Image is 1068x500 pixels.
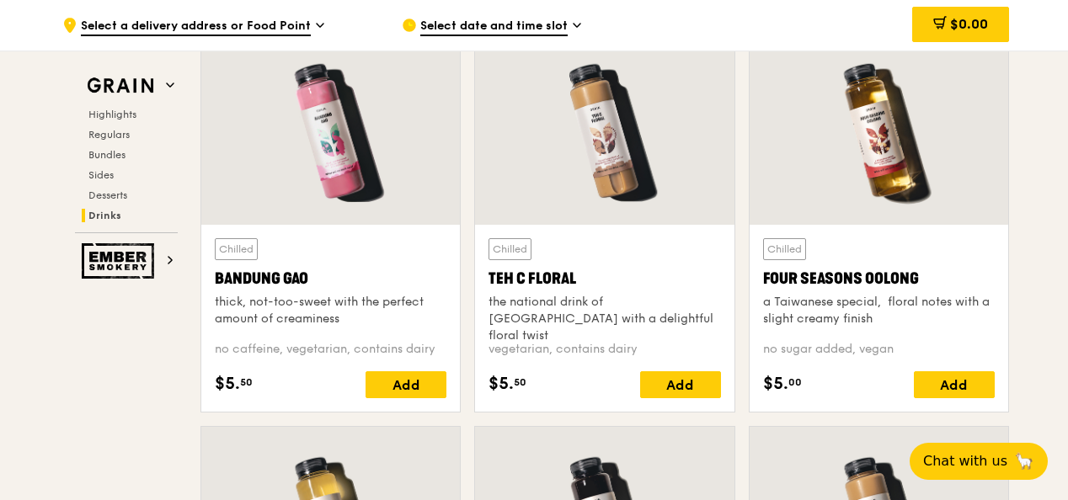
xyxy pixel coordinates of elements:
[640,371,721,398] div: Add
[88,149,125,161] span: Bundles
[489,294,720,344] div: the national drink of [GEOGRAPHIC_DATA] with a delightful floral twist
[215,371,240,396] span: $5.
[489,371,514,396] span: $5.
[240,375,253,389] span: 50
[88,210,121,221] span: Drinks
[215,238,258,260] div: Chilled
[420,18,568,36] span: Select date and time slot
[763,267,995,290] div: Four Seasons Oolong
[88,189,127,201] span: Desserts
[88,129,130,141] span: Regulars
[215,267,446,290] div: Bandung Gao
[82,243,159,279] img: Ember Smokery web logo
[81,18,311,36] span: Select a delivery address or Food Point
[489,267,720,290] div: Teh C Floral
[923,451,1007,471] span: Chat with us
[514,375,526,389] span: 50
[1014,451,1034,471] span: 🦙
[763,341,995,358] div: no sugar added, vegan
[788,375,802,389] span: 00
[489,238,531,260] div: Chilled
[950,16,988,32] span: $0.00
[910,443,1048,480] button: Chat with us🦙
[88,169,114,181] span: Sides
[215,341,446,358] div: no caffeine, vegetarian, contains dairy
[88,109,136,120] span: Highlights
[366,371,446,398] div: Add
[763,294,995,327] div: a Taiwanese special, floral notes with a slight creamy finish
[489,341,720,358] div: vegetarian, contains dairy
[763,238,806,260] div: Chilled
[914,371,995,398] div: Add
[763,371,788,396] span: $5.
[82,71,159,101] img: Grain web logo
[215,294,446,327] div: thick, not-too-sweet with the perfect amount of creaminess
